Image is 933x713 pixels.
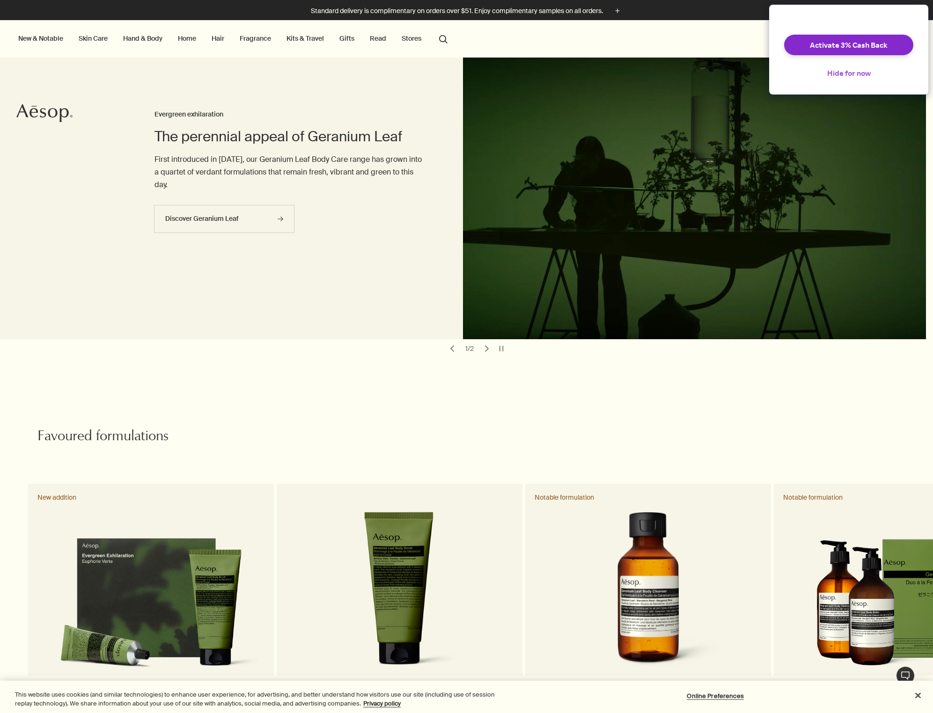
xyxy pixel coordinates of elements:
button: Online Preferences, Opens the preference center dialog [686,687,745,706]
a: Gifts [338,32,356,44]
nav: primary [16,20,452,58]
button: previous slide [446,342,459,355]
button: Close [908,685,928,706]
div: This website uses cookies (and similar technologies) to enhance user experience, for advertising,... [15,690,513,708]
a: Fragrance [238,32,273,44]
h3: Evergreen exhilaration [154,109,426,120]
a: Home [176,32,198,44]
h2: Favoured formulations [37,428,317,447]
p: First introduced in [DATE], our Geranium Leaf Body Care range has grown into a quartet of verdant... [154,153,426,191]
div: 1 / 2 [463,344,477,353]
p: Standard delivery is complimentary on orders over $51. Enjoy complimentary samples on all orders. [311,6,603,16]
button: New & Notable [16,32,65,44]
a: More information about your privacy, opens in a new tab [363,699,401,707]
button: Live Assistance [896,666,915,685]
a: Skin Care [77,32,110,44]
a: Read [368,32,388,44]
button: next slide [480,342,493,355]
a: Kits & Travel [285,32,326,44]
h2: The perennial appeal of Geranium Leaf [154,127,426,146]
a: Discover Geranium Leaf [154,205,294,233]
button: Stores [400,32,423,44]
button: Open search [435,29,452,47]
a: Hair [210,32,226,44]
a: Hand & Body [121,32,164,44]
svg: Aesop [16,104,73,123]
a: Aesop [16,104,73,125]
button: Standard delivery is complimentary on orders over $51. Enjoy complimentary samples on all orders. [311,6,623,16]
button: pause [495,342,508,355]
